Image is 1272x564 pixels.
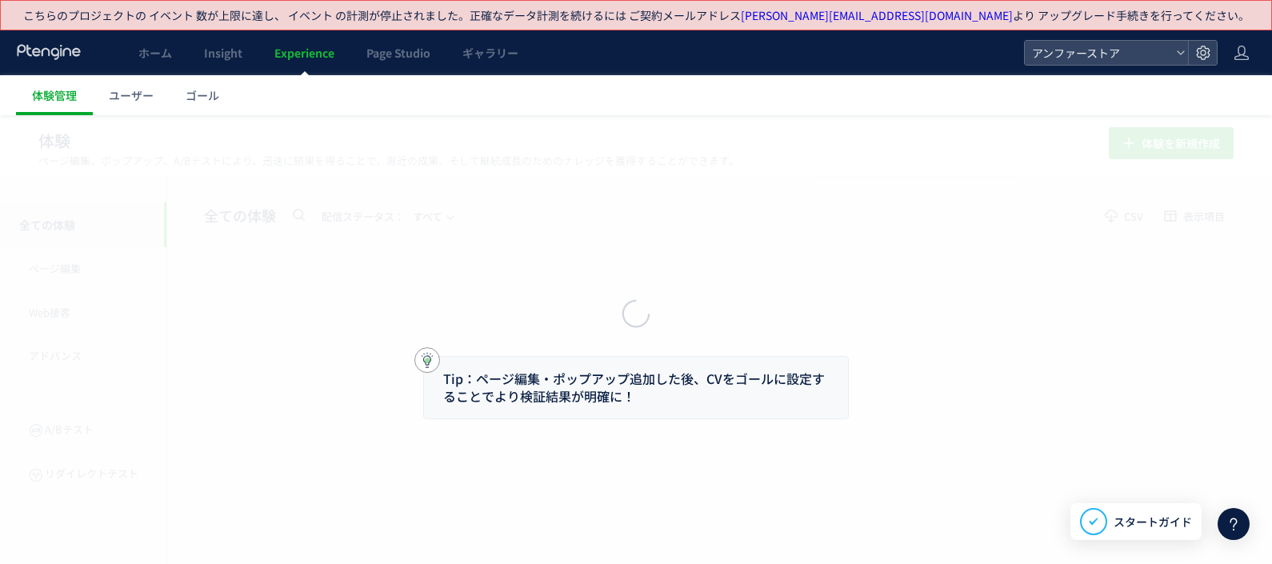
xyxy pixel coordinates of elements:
[443,369,825,406] span: Tip：ページ編集・ポップアップ追加した後、CVをゴールに設定することでより検証結果が明確に！
[32,87,77,103] span: 体験管理
[109,87,154,103] span: ユーザー
[741,7,1013,23] a: [PERSON_NAME][EMAIL_ADDRESS][DOMAIN_NAME]
[204,45,242,61] span: Insight
[1114,514,1192,530] span: スタートガイド
[1027,41,1170,65] span: アンファーストア
[138,45,172,61] span: ホーム
[366,45,430,61] span: Page Studio
[470,7,1250,23] span: 正確なデータ計測を続けるには ご契約メールアドレス より アップグレード手続きを行ってください。
[186,87,219,103] span: ゴール
[462,45,518,61] span: ギャラリー
[23,7,1250,23] p: こちらのプロジェクトの イベント 数が上限に達し、 イベント の計測が停止されました。
[274,45,334,61] span: Experience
